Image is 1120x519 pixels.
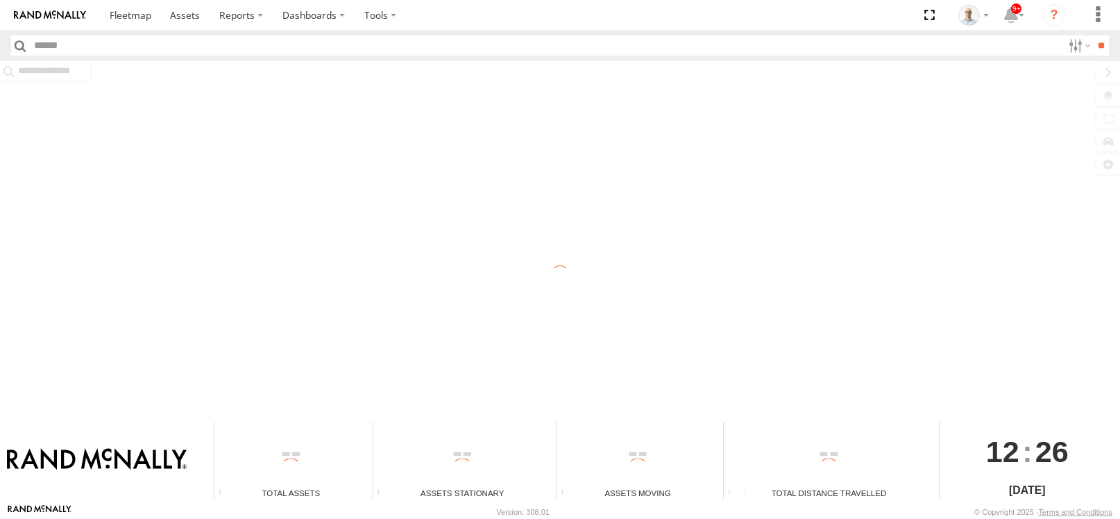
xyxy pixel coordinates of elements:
label: Search Filter Options [1063,35,1093,56]
img: rand-logo.svg [14,10,86,20]
i: ? [1043,4,1065,26]
a: Terms and Conditions [1039,508,1112,516]
div: Total number of assets current in transit. [557,488,578,499]
div: Version: 308.01 [497,508,550,516]
div: Total Assets [214,487,367,499]
div: Assets Stationary [373,487,552,499]
div: Total distance travelled by all assets within specified date range and applied filters [724,488,745,499]
div: Total number of Enabled Assets [214,488,235,499]
div: Total number of assets current stationary. [373,488,394,499]
div: : [940,422,1115,481]
div: [DATE] [940,482,1115,499]
div: Kurt Byers [953,5,994,26]
div: Total Distance Travelled [724,487,933,499]
div: © Copyright 2025 - [974,508,1112,516]
img: Rand McNally [7,448,187,472]
a: Visit our Website [8,505,71,519]
span: 26 [1035,422,1069,481]
div: Assets Moving [557,487,718,499]
span: 12 [986,422,1019,481]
